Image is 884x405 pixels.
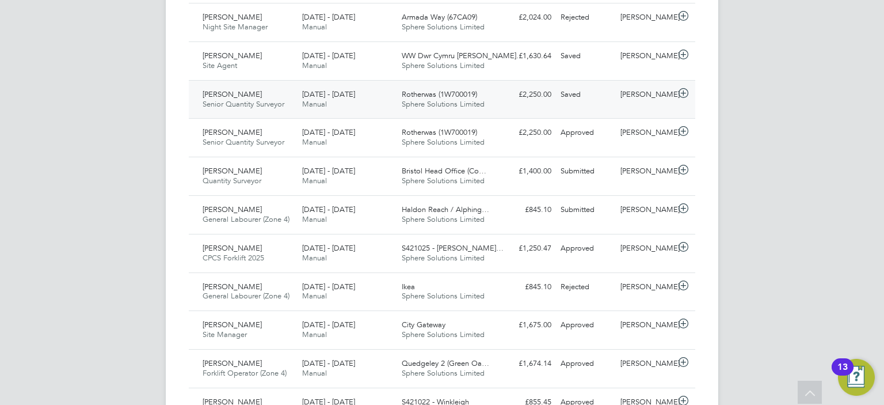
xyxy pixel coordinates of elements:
[402,291,485,301] span: Sphere Solutions Limited
[496,85,556,104] div: £2,250.00
[302,291,327,301] span: Manual
[203,166,262,176] span: [PERSON_NAME]
[302,214,327,224] span: Manual
[556,316,616,335] div: Approved
[496,278,556,297] div: £845.10
[402,22,485,32] span: Sphere Solutions Limited
[556,8,616,27] div: Rejected
[616,200,676,219] div: [PERSON_NAME]
[616,278,676,297] div: [PERSON_NAME]
[496,123,556,142] div: £2,250.00
[616,354,676,373] div: [PERSON_NAME]
[203,12,262,22] span: [PERSON_NAME]
[402,282,415,292] span: Ikea
[556,200,616,219] div: Submitted
[203,330,247,339] span: Site Manager
[302,330,327,339] span: Manual
[203,214,289,224] span: General Labourer (Zone 4)
[302,320,355,330] span: [DATE] - [DATE]
[302,60,327,70] span: Manual
[302,358,355,368] span: [DATE] - [DATE]
[556,239,616,258] div: Approved
[556,123,616,142] div: Approved
[402,89,477,99] span: Rotherwas (1W700019)
[402,127,477,137] span: Rotherwas (1W700019)
[837,367,848,382] div: 13
[402,166,486,176] span: Bristol Head Office (Co…
[203,358,262,368] span: [PERSON_NAME]
[402,176,485,186] span: Sphere Solutions Limited
[302,22,327,32] span: Manual
[203,22,268,32] span: Night Site Manager
[496,47,556,66] div: £1,630.64
[616,239,676,258] div: [PERSON_NAME]
[203,60,237,70] span: Site Agent
[302,243,355,253] span: [DATE] - [DATE]
[556,278,616,297] div: Rejected
[402,12,477,22] span: Armada Way (67CA09)
[556,47,616,66] div: Saved
[302,89,355,99] span: [DATE] - [DATE]
[302,368,327,378] span: Manual
[496,239,556,258] div: £1,250.47
[203,282,262,292] span: [PERSON_NAME]
[203,368,287,378] span: Forklift Operator (Zone 4)
[302,137,327,147] span: Manual
[496,200,556,219] div: £845.10
[302,99,327,109] span: Manual
[203,89,262,99] span: [PERSON_NAME]
[203,99,284,109] span: Senior Quantity Surveyor
[556,354,616,373] div: Approved
[838,359,875,396] button: Open Resource Center, 13 new notifications
[203,253,264,263] span: CPCS Forklift 2025
[616,162,676,181] div: [PERSON_NAME]
[402,320,445,330] span: City Gateway
[402,99,485,109] span: Sphere Solutions Limited
[203,137,284,147] span: Senior Quantity Surveyor
[302,176,327,186] span: Manual
[616,8,676,27] div: [PERSON_NAME]
[203,176,261,186] span: Quantity Surveyor
[203,291,289,301] span: General Labourer (Zone 4)
[616,123,676,142] div: [PERSON_NAME]
[556,162,616,181] div: Submitted
[616,316,676,335] div: [PERSON_NAME]
[402,51,524,60] span: WW Dwr Cymru [PERSON_NAME]…
[302,51,355,60] span: [DATE] - [DATE]
[402,137,485,147] span: Sphere Solutions Limited
[402,60,485,70] span: Sphere Solutions Limited
[556,85,616,104] div: Saved
[402,253,485,263] span: Sphere Solutions Limited
[402,330,485,339] span: Sphere Solutions Limited
[302,12,355,22] span: [DATE] - [DATE]
[496,8,556,27] div: £2,024.00
[402,214,485,224] span: Sphere Solutions Limited
[402,205,489,214] span: Haldon Reach / Alphing…
[302,253,327,263] span: Manual
[203,320,262,330] span: [PERSON_NAME]
[203,243,262,253] span: [PERSON_NAME]
[496,316,556,335] div: £1,675.00
[302,282,355,292] span: [DATE] - [DATE]
[203,127,262,137] span: [PERSON_NAME]
[302,166,355,176] span: [DATE] - [DATE]
[402,358,489,368] span: Quedgeley 2 (Green Oa…
[616,85,676,104] div: [PERSON_NAME]
[616,47,676,66] div: [PERSON_NAME]
[402,243,504,253] span: S421025 - [PERSON_NAME]…
[402,368,485,378] span: Sphere Solutions Limited
[302,127,355,137] span: [DATE] - [DATE]
[203,51,262,60] span: [PERSON_NAME]
[302,205,355,214] span: [DATE] - [DATE]
[203,205,262,214] span: [PERSON_NAME]
[496,354,556,373] div: £1,674.14
[496,162,556,181] div: £1,400.00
